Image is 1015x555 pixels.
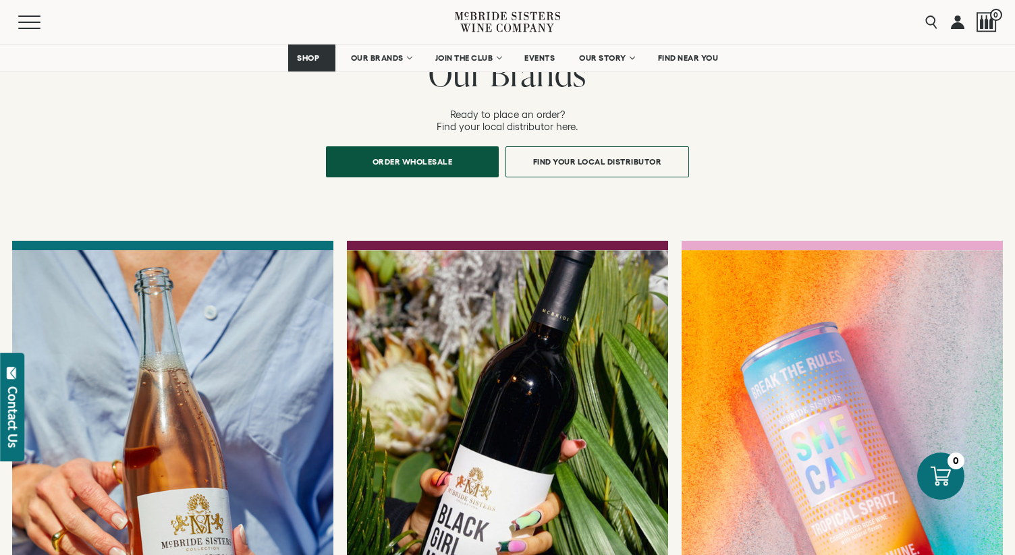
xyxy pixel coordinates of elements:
a: OUR STORY [570,45,642,71]
a: OUR BRANDS [342,45,420,71]
div: 0 [948,452,964,469]
a: SHOP [288,45,335,71]
a: Find Your Local Distributor [505,146,690,177]
div: Contact Us [6,386,20,448]
span: OUR BRANDS [351,53,404,63]
a: Order Wholesale [326,146,499,177]
span: Find Your Local Distributor [510,148,686,175]
a: JOIN THE CLUB [427,45,510,71]
a: FIND NEAR YOU [649,45,728,71]
span: JOIN THE CLUB [435,53,493,63]
span: SHOP [297,53,320,63]
span: Brands [490,50,586,96]
span: Order Wholesale [349,148,476,175]
p: Ready to place an order? Find your local distributor here. [13,109,1002,133]
span: OUR STORY [579,53,626,63]
span: FIND NEAR YOU [658,53,719,63]
a: EVENTS [516,45,564,71]
span: Our [429,50,483,96]
span: 0 [990,9,1002,21]
span: EVENTS [524,53,555,63]
button: Mobile Menu Trigger [18,16,67,29]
